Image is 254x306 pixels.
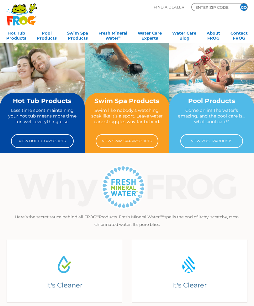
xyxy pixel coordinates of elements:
a: AboutFROG [207,29,220,41]
p: Come on in! The water’s amazing, and the pool care is… what pool care? [175,107,248,130]
a: Hot TubProducts [6,29,26,41]
a: Water CareExperts [138,29,162,41]
p: Less time spent maintaining your hot tub means more time for, well, everything else. [6,107,79,130]
img: home-banner-swim-spa-short [85,42,169,106]
a: View Pool Products [180,134,243,148]
sup: ®∞ [160,214,164,218]
img: home-banner-pool-short [169,42,254,106]
input: GO [240,3,247,11]
a: View Swim Spa Products [96,134,158,148]
h2: Hot Tub Products [6,97,79,104]
a: View Hot Tub Products [11,134,74,148]
sup: ∞ [119,35,121,39]
a: PoolProducts [37,29,57,41]
a: Fresh MineralWater∞ [98,29,127,41]
p: Find A Dealer [154,3,184,11]
input: Zip Code Form [195,4,232,10]
a: ContactFROG [230,29,248,41]
a: Water CareBlog [172,29,196,41]
h2: Pool Products [175,97,248,104]
img: Water Drop Icon [178,253,201,276]
p: Swim like nobody’s watching, soak like it’s a sport. Leave water care struggles way far behind. [90,107,164,130]
img: Water Drop Icon [53,253,76,276]
img: Why Frog [8,164,246,210]
h4: It's Cleaner [13,281,116,290]
h4: It's Clearer [138,281,241,290]
h2: Swim Spa Products [90,97,164,104]
p: Here’s the secret sauce behind all FROG Products. Fresh Mineral Water spells the end of itchy, sc... [8,213,246,228]
sup: ® [96,214,99,218]
a: Swim SpaProducts [67,29,88,41]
